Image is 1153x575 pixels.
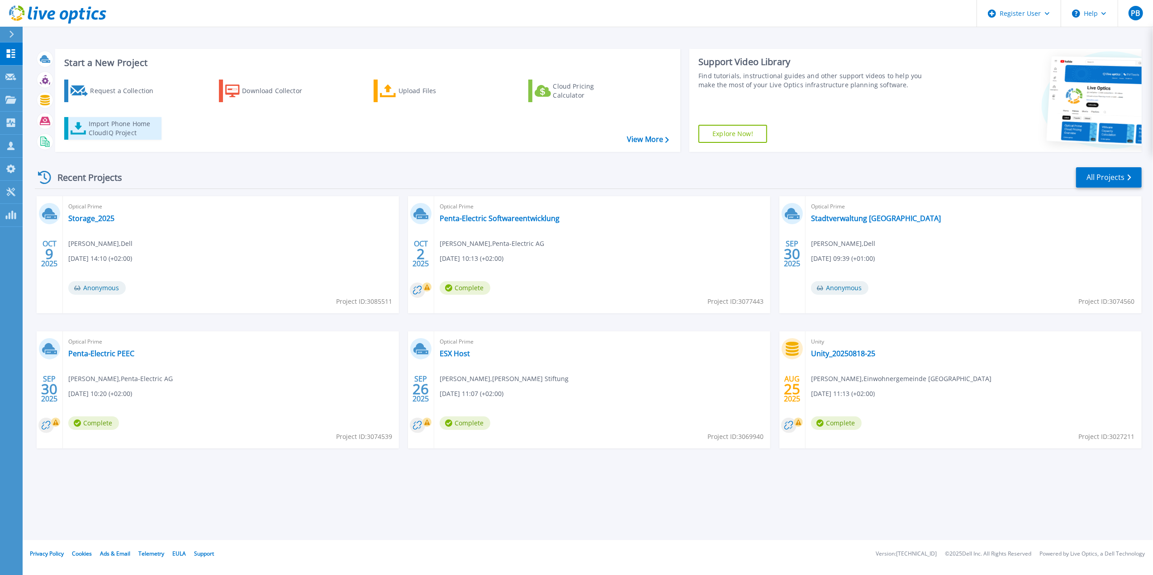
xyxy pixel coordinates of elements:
[440,389,503,399] span: [DATE] 11:07 (+02:00)
[811,374,992,384] span: [PERSON_NAME] , Einwohnergemeinde [GEOGRAPHIC_DATA]
[30,550,64,557] a: Privacy Policy
[417,250,425,258] span: 2
[412,237,429,270] div: OCT 2025
[440,374,569,384] span: [PERSON_NAME] , [PERSON_NAME] Stiftung
[811,349,875,358] a: Unity_20250818-25
[440,349,470,358] a: ESX Host
[68,202,394,212] span: Optical Prime
[374,80,474,102] a: Upload Files
[138,550,164,557] a: Telemetry
[784,385,800,393] span: 25
[811,239,875,249] span: [PERSON_NAME] , Dell
[707,432,764,442] span: Project ID: 3069940
[440,337,765,347] span: Optical Prime
[68,349,134,358] a: Penta-Electric PEEC
[698,71,932,90] div: Find tutorials, instructional guides and other support videos to help you make the most of your L...
[64,80,165,102] a: Request a Collection
[219,80,320,102] a: Download Collector
[440,239,544,249] span: [PERSON_NAME] , Penta-Electric AG
[1079,432,1135,442] span: Project ID: 3027211
[68,239,133,249] span: [PERSON_NAME] , Dell
[553,82,626,100] div: Cloud Pricing Calculator
[336,297,392,306] span: Project ID: 3085511
[440,254,503,264] span: [DATE] 10:13 (+02:00)
[528,80,629,102] a: Cloud Pricing Calculator
[41,237,58,270] div: OCT 2025
[242,82,314,100] div: Download Collector
[783,372,801,405] div: AUG 2025
[1131,9,1140,17] span: PB
[68,374,173,384] span: [PERSON_NAME] , Penta-Electric AG
[627,135,669,144] a: View More
[783,237,801,270] div: SEP 2025
[68,281,126,295] span: Anonymous
[945,551,1031,557] li: © 2025 Dell Inc. All Rights Reserved
[440,281,490,295] span: Complete
[811,389,875,399] span: [DATE] 11:13 (+02:00)
[399,82,471,100] div: Upload Files
[707,297,764,306] span: Project ID: 3077443
[811,281,868,295] span: Anonymous
[440,416,490,430] span: Complete
[35,166,134,189] div: Recent Projects
[811,337,1136,347] span: Unity
[811,202,1136,212] span: Optical Prime
[876,551,937,557] li: Version: [TECHNICAL_ID]
[41,372,58,405] div: SEP 2025
[64,58,669,68] h3: Start a New Project
[1039,551,1145,557] li: Powered by Live Optics, a Dell Technology
[194,550,214,557] a: Support
[336,432,392,442] span: Project ID: 3074539
[811,254,875,264] span: [DATE] 09:39 (+01:00)
[784,250,800,258] span: 30
[811,416,862,430] span: Complete
[68,337,394,347] span: Optical Prime
[68,254,132,264] span: [DATE] 14:10 (+02:00)
[45,250,53,258] span: 9
[440,202,765,212] span: Optical Prime
[698,56,932,68] div: Support Video Library
[89,119,159,137] div: Import Phone Home CloudIQ Project
[72,550,92,557] a: Cookies
[1079,297,1135,306] span: Project ID: 3074560
[68,416,119,430] span: Complete
[440,214,560,223] a: Penta-Electric Softwareentwicklung
[698,125,767,143] a: Explore Now!
[41,385,57,393] span: 30
[811,214,941,223] a: Stadtverwaltung [GEOGRAPHIC_DATA]
[90,82,162,100] div: Request a Collection
[68,389,132,399] span: [DATE] 10:20 (+02:00)
[172,550,186,557] a: EULA
[1076,167,1142,188] a: All Projects
[100,550,130,557] a: Ads & Email
[412,372,429,405] div: SEP 2025
[413,385,429,393] span: 26
[68,214,114,223] a: Storage_2025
